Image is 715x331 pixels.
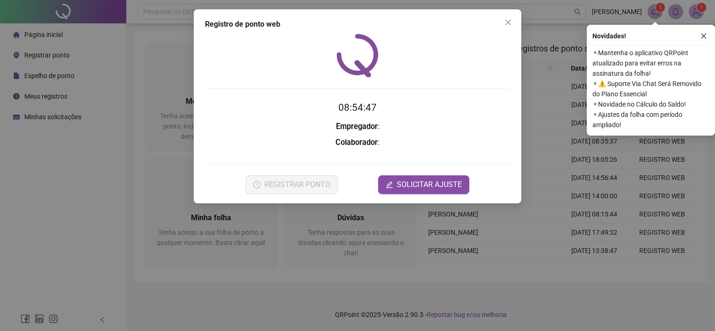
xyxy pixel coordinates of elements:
time: 08:54:47 [338,102,377,113]
h3: : [205,137,510,149]
div: Registro de ponto web [205,19,510,30]
button: REGISTRAR PONTO [246,175,338,194]
span: close [700,33,707,39]
span: SOLICITAR AJUSTE [397,179,462,190]
span: Novidades ! [592,31,626,41]
span: edit [386,181,393,188]
strong: Empregador [336,122,378,131]
span: ⚬ ⚠️ Suporte Via Chat Será Removido do Plano Essencial [592,79,709,99]
button: Close [501,15,516,30]
img: QRPoint [336,34,379,77]
strong: Colaborador [336,138,378,147]
span: ⚬ Ajustes da folha com período ampliado! [592,109,709,130]
span: ⚬ Mantenha o aplicativo QRPoint atualizado para evitar erros na assinatura da folha! [592,48,709,79]
span: ⚬ Novidade no Cálculo do Saldo! [592,99,709,109]
button: editSOLICITAR AJUSTE [378,175,469,194]
span: close [504,19,512,26]
h3: : [205,121,510,133]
